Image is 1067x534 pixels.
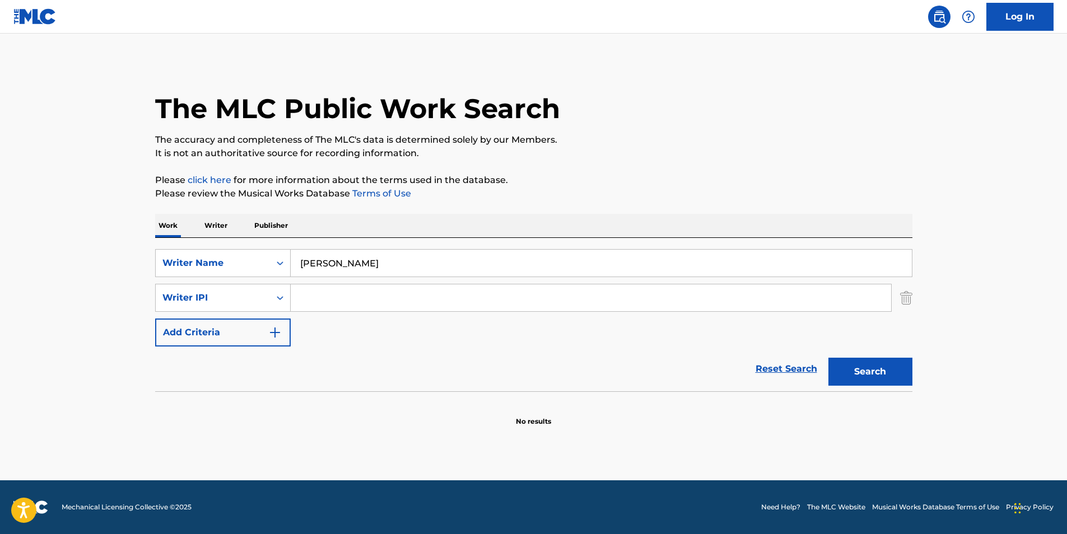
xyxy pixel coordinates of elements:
a: Privacy Policy [1006,502,1054,512]
a: Terms of Use [350,188,411,199]
span: Mechanical Licensing Collective © 2025 [62,502,192,512]
div: Drag [1014,491,1021,525]
p: The accuracy and completeness of The MLC's data is determined solely by our Members. [155,133,912,147]
img: 9d2ae6d4665cec9f34b9.svg [268,326,282,339]
button: Search [828,358,912,386]
p: Writer [201,214,231,237]
div: Help [957,6,980,28]
img: Delete Criterion [900,284,912,312]
a: The MLC Website [807,502,865,512]
p: Publisher [251,214,291,237]
p: Work [155,214,181,237]
p: No results [516,403,551,427]
div: Writer IPI [162,291,263,305]
iframe: Chat Widget [1011,480,1067,534]
p: Please for more information about the terms used in the database. [155,174,912,187]
p: Please review the Musical Works Database [155,187,912,200]
div: Writer Name [162,256,263,270]
a: Musical Works Database Terms of Use [872,502,999,512]
img: help [962,10,975,24]
button: Add Criteria [155,318,291,346]
a: Reset Search [750,357,823,381]
a: Need Help? [761,502,800,512]
form: Search Form [155,249,912,391]
img: MLC Logo [13,8,57,25]
img: logo [13,500,48,514]
h1: The MLC Public Work Search [155,92,560,125]
a: click here [188,175,231,185]
a: Public Search [928,6,950,28]
img: search [933,10,946,24]
a: Log In [986,3,1054,31]
p: It is not an authoritative source for recording information. [155,147,912,160]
